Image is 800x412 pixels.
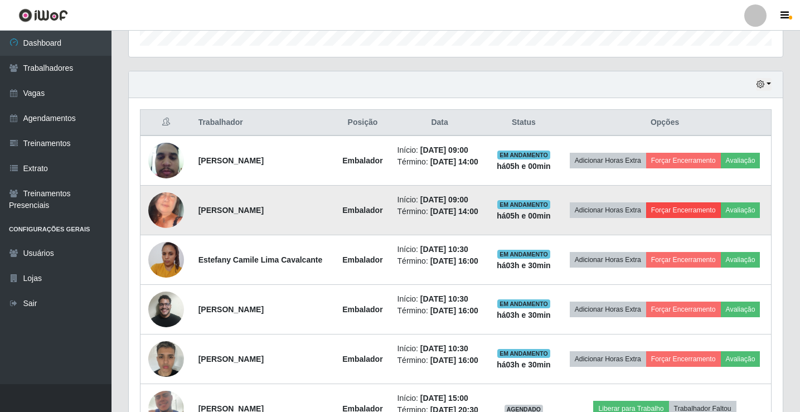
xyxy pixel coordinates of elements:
th: Data [391,110,489,136]
strong: há 05 h e 00 min [497,211,551,220]
img: 1753187317343.jpeg [148,335,184,382]
time: [DATE] 10:30 [420,245,468,254]
strong: [PERSON_NAME] [198,355,264,363]
button: Adicionar Horas Extra [570,252,646,268]
th: Opções [559,110,771,136]
span: EM ANDAMENTO [497,200,550,209]
img: 1746665435816.jpeg [148,236,184,283]
button: Avaliação [721,202,760,218]
time: [DATE] 14:00 [430,207,478,216]
span: EM ANDAMENTO [497,151,550,159]
th: Posição [334,110,390,136]
li: Início: [397,392,482,404]
strong: há 03 h e 30 min [497,261,551,270]
li: Término: [397,305,482,317]
button: Forçar Encerramento [646,202,721,218]
strong: há 05 h e 00 min [497,162,551,171]
time: [DATE] 16:00 [430,356,478,365]
strong: Embalador [342,355,382,363]
strong: há 03 h e 30 min [497,360,551,369]
time: [DATE] 10:30 [420,344,468,353]
th: Trabalhador [192,110,335,136]
li: Início: [397,194,482,206]
li: Término: [397,255,482,267]
strong: há 03 h e 30 min [497,311,551,319]
button: Forçar Encerramento [646,351,721,367]
button: Adicionar Horas Extra [570,302,646,317]
strong: Embalador [342,255,382,264]
time: [DATE] 14:00 [430,157,478,166]
time: [DATE] 10:30 [420,294,468,303]
button: Avaliação [721,252,760,268]
button: Forçar Encerramento [646,153,721,168]
li: Término: [397,355,482,366]
li: Início: [397,343,482,355]
button: Forçar Encerramento [646,302,721,317]
button: Avaliação [721,351,760,367]
img: 1746889140072.jpeg [148,172,184,249]
strong: Embalador [342,156,382,165]
button: Adicionar Horas Extra [570,153,646,168]
img: CoreUI Logo [18,8,68,22]
time: [DATE] 16:00 [430,306,478,315]
img: 1752807020160.jpeg [148,285,184,333]
button: Avaliação [721,153,760,168]
time: [DATE] 15:00 [420,394,468,403]
li: Término: [397,156,482,168]
th: Status [489,110,559,136]
time: [DATE] 09:00 [420,195,468,204]
button: Avaliação [721,302,760,317]
strong: Estefany Camile Lima Cavalcante [198,255,323,264]
span: EM ANDAMENTO [497,250,550,259]
button: Forçar Encerramento [646,252,721,268]
time: [DATE] 16:00 [430,256,478,265]
strong: [PERSON_NAME] [198,156,264,165]
li: Término: [397,206,482,217]
button: Adicionar Horas Extra [570,351,646,367]
strong: [PERSON_NAME] [198,206,264,215]
li: Início: [397,244,482,255]
time: [DATE] 09:00 [420,146,468,154]
button: Adicionar Horas Extra [570,202,646,218]
li: Início: [397,293,482,305]
strong: Embalador [342,206,382,215]
img: 1708837216979.jpeg [148,137,184,184]
strong: [PERSON_NAME] [198,305,264,314]
span: EM ANDAMENTO [497,299,550,308]
li: Início: [397,144,482,156]
span: EM ANDAMENTO [497,349,550,358]
strong: Embalador [342,305,382,314]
